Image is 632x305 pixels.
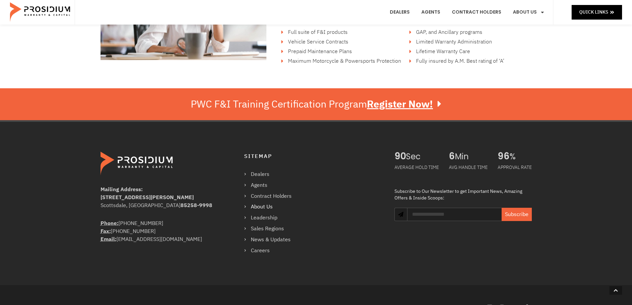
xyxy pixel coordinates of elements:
[101,219,118,227] abbr: Phone Number
[101,235,116,243] abbr: Email Address
[572,5,622,19] a: Quick Links
[510,152,532,162] span: %
[244,246,298,256] a: Careers
[180,201,212,209] b: 85258-9998
[286,47,352,55] span: Prepaid Maintenance Plans
[191,98,441,110] div: PWC F&I Training Certification Program
[101,227,111,235] strong: Fax:
[101,193,194,201] b: [STREET_ADDRESS][PERSON_NAME]
[286,38,348,46] span: Vehicle Service Contracts
[101,186,143,193] b: Mailing Address:
[406,152,439,162] span: Sec
[367,97,433,112] u: Register Now!
[101,201,218,209] div: Scottsdale, [GEOGRAPHIC_DATA]
[579,8,608,16] span: Quick Links
[244,170,298,255] nav: Menu
[244,181,298,190] a: Agents
[394,188,531,201] div: Subscribe to Our Newsletter to get Important News, Amazing Offers & Inside Scoops:
[101,219,118,227] strong: Phone:
[286,57,401,65] span: Maximum Motorcycle & Powersports Protection
[505,210,528,218] span: Subscribe
[498,162,532,173] div: APPROVAL RATE
[407,208,531,228] form: Newsletter Form
[244,170,298,179] a: Dealers
[244,152,381,161] h4: Sitemap
[394,162,439,173] div: AVERAGE HOLD TIME
[244,213,298,223] a: Leadership
[449,152,455,162] span: 6
[414,28,482,36] span: GAP, and Ancillary programs
[414,38,492,46] span: Limited Warranty Administration
[101,227,111,235] abbr: Fax
[286,28,348,36] span: Full suite of F&I products
[414,57,504,65] span: Fully insured by A.M. Best rating of ‘A’
[455,152,488,162] span: Min
[244,191,298,201] a: Contract Holders
[244,224,298,234] a: Sales Regions
[449,162,488,173] div: AVG HANDLE TIME
[498,152,510,162] span: 96
[394,152,406,162] span: 90
[244,202,298,212] a: About Us
[502,208,532,221] button: Subscribe
[244,235,298,245] a: News & Updates
[101,219,218,243] div: [PHONE_NUMBER] [PHONE_NUMBER] [EMAIL_ADDRESS][DOMAIN_NAME]
[101,235,116,243] strong: Email:
[414,47,470,55] span: Lifetime Warranty Care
